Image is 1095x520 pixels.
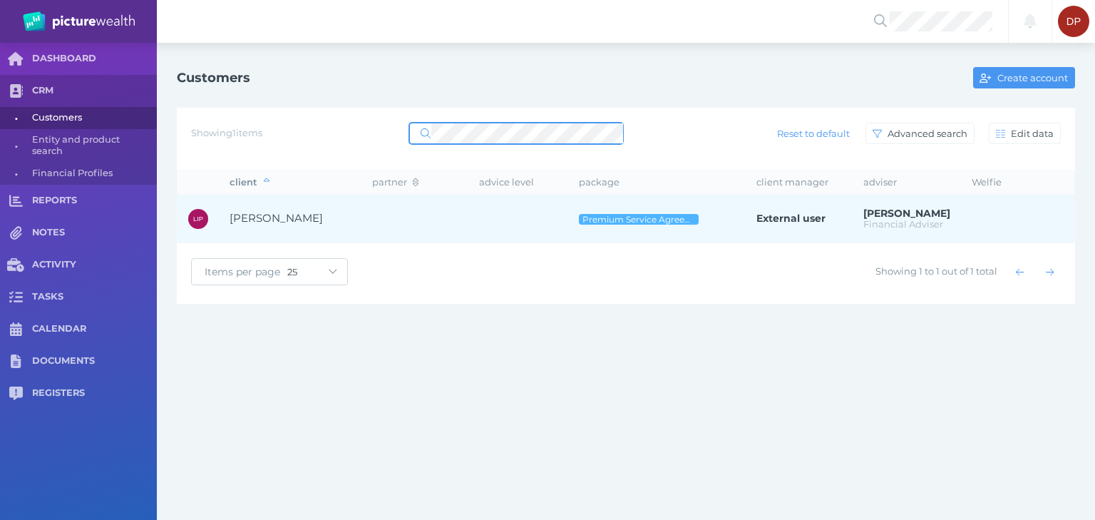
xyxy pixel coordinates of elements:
span: CRM [32,85,157,97]
th: client manager [746,170,853,195]
button: Show previous page [1009,261,1031,282]
span: External user [756,212,826,225]
th: Welfie [961,170,1018,195]
th: package [568,170,746,195]
span: Financial Profiles [32,163,152,185]
span: Showing 1 items [191,127,262,138]
th: adviser [853,170,961,195]
span: REPORTS [32,195,157,207]
span: ACTIVITY [32,259,157,271]
span: Showing 1 to 1 out of 1 total [875,265,997,277]
div: David Parry [1058,6,1089,37]
span: client [230,176,269,188]
button: Show next page [1039,261,1061,282]
span: DOCUMENTS [32,355,157,367]
span: DP [1066,16,1081,27]
span: Create account [994,72,1074,83]
span: Lisbeth Ingeborg Parton [230,211,323,225]
button: Edit data [989,123,1061,144]
span: TASKS [32,291,157,303]
span: Financial Adviser [863,218,943,230]
span: Advanced search [885,128,974,139]
img: PW [23,11,135,31]
span: David Parry [863,207,950,220]
button: Reset to default [771,123,857,144]
button: Advanced search [865,123,975,144]
span: CALENDAR [32,323,157,335]
span: Items per page [192,265,287,278]
h1: Customers [177,70,250,86]
span: Premium Service Agreement - Ongoing [582,214,696,225]
div: Lisbeth Ingeborg Parton [188,209,208,229]
button: Create account [973,67,1075,88]
span: LIP [193,215,203,223]
th: advice level [468,170,568,195]
span: partner [372,176,418,188]
span: Edit data [1008,128,1060,139]
span: REGISTERS [32,387,157,399]
span: DASHBOARD [32,53,157,65]
span: Customers [32,107,152,129]
span: NOTES [32,227,157,239]
span: Reset to default [771,128,856,139]
span: Entity and product search [32,129,152,163]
